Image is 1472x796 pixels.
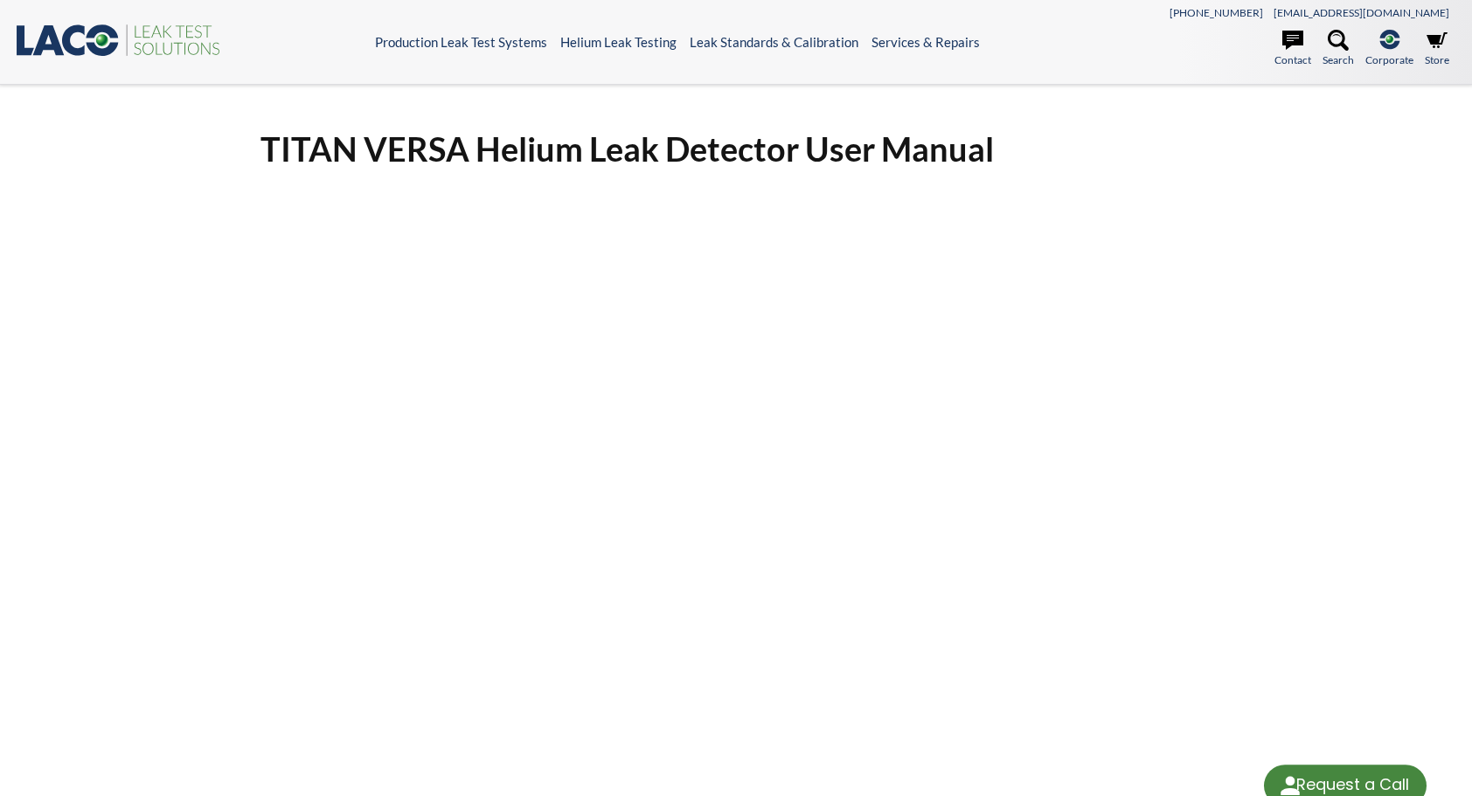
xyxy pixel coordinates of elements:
[1323,30,1354,68] a: Search
[1274,6,1449,19] a: [EMAIL_ADDRESS][DOMAIN_NAME]
[690,34,858,50] a: Leak Standards & Calibration
[1425,30,1449,68] a: Store
[871,34,980,50] a: Services & Repairs
[260,128,1212,170] h1: TITAN VERSA Helium Leak Detector User Manual
[1365,52,1413,68] span: Corporate
[375,34,547,50] a: Production Leak Test Systems
[1170,6,1263,19] a: [PHONE_NUMBER]
[560,34,677,50] a: Helium Leak Testing
[1274,30,1311,68] a: Contact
